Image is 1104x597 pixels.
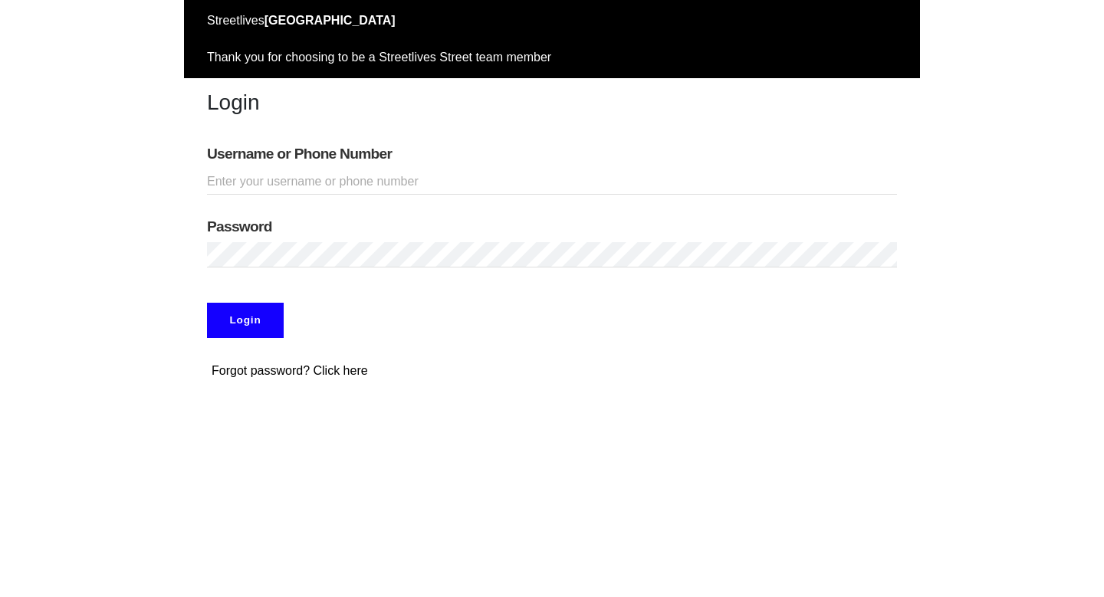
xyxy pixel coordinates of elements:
label: Username or Phone Number [207,145,897,163]
div: Thank you for choosing to be a Streetlives Street team member [207,48,897,67]
button: Forgot password? Click here [207,361,373,381]
strong: [GEOGRAPHIC_DATA] [264,14,396,27]
div: Streetlives [207,11,897,30]
h3: Login [207,90,897,116]
label: Password [207,218,897,236]
input: Login [207,303,284,338]
input: Enter your username or phone number [207,169,897,195]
